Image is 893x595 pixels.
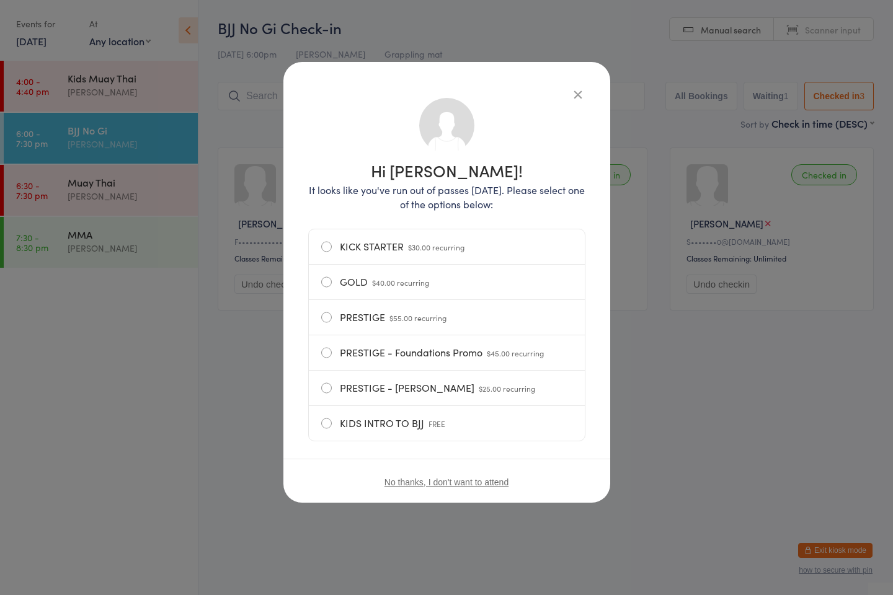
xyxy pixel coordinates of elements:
[308,183,585,211] p: It looks like you've run out of passes [DATE]. Please select one of the options below:
[429,418,445,429] span: FREE
[308,162,585,178] h1: Hi [PERSON_NAME]!
[408,242,464,252] span: $30.00 recurring
[321,371,572,405] label: PRESTIGE - [PERSON_NAME]
[372,277,429,288] span: $40.00 recurring
[321,229,572,264] label: KICK STARTER
[479,383,535,394] span: $25.00 recurring
[418,97,476,154] img: no_photo.png
[321,406,572,441] label: KIDS INTRO TO BJJ
[321,335,572,370] label: PRESTIGE - Foundations Promo
[384,477,509,487] button: No thanks, I don't want to attend
[321,265,572,299] label: GOLD
[487,348,544,358] span: $45.00 recurring
[389,312,446,323] span: $55.00 recurring
[321,300,572,335] label: PRESTIGE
